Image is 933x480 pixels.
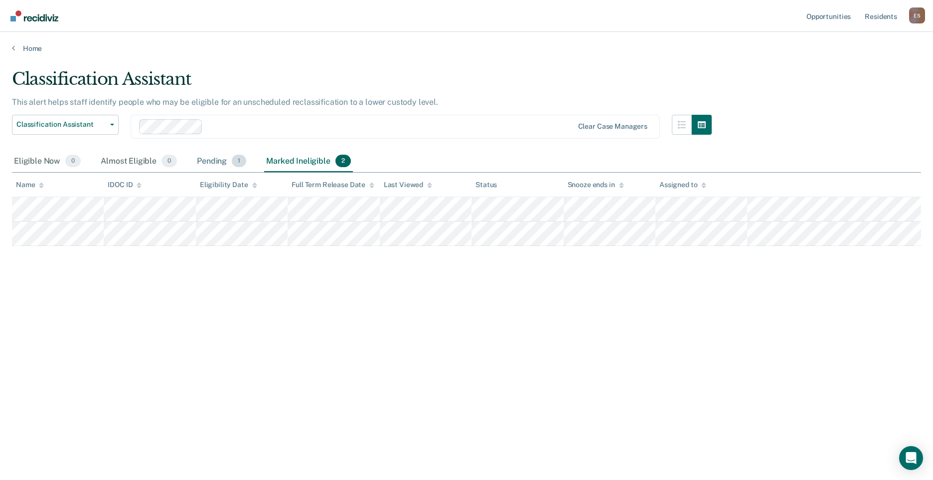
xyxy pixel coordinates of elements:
span: 0 [161,155,177,168]
div: E S [909,7,925,23]
div: Eligible Now0 [12,151,83,173]
div: Assigned to [659,181,706,189]
span: 0 [65,155,81,168]
div: Status [475,181,497,189]
img: Recidiviz [10,10,58,21]
a: Home [12,44,921,53]
div: Eligibility Date [200,181,257,189]
div: Name [16,181,44,189]
div: Last Viewed [384,181,432,189]
div: Clear case managers [578,122,647,131]
div: Classification Assistant [12,69,712,97]
p: This alert helps staff identify people who may be eligible for an unscheduled reclassification to... [12,97,438,107]
span: Classification Assistant [16,120,106,129]
span: 2 [335,155,351,168]
div: Full Term Release Date [292,181,374,189]
div: Pending1 [195,151,248,173]
button: Classification Assistant [12,115,119,135]
div: Marked Ineligible2 [264,151,353,173]
button: Profile dropdown button [909,7,925,23]
div: Open Intercom Messenger [899,446,923,470]
span: 1 [232,155,246,168]
div: IDOC ID [108,181,142,189]
div: Almost Eligible0 [99,151,179,173]
div: Snooze ends in [568,181,624,189]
